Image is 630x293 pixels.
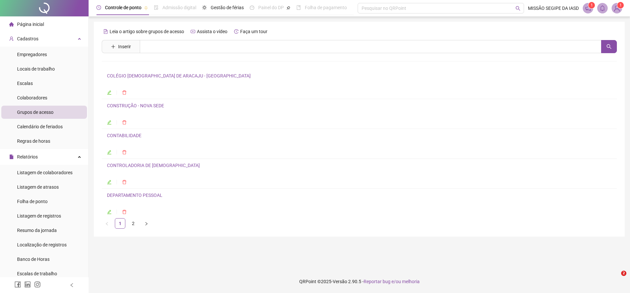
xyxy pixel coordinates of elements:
[588,2,595,9] sup: 1
[107,193,162,198] a: DEPARTAMENTO PESSOAL
[89,270,630,293] footer: QRPoint © 2025 - 2.90.5 -
[591,3,593,8] span: 1
[141,218,152,229] li: Próxima página
[515,6,520,11] span: search
[107,210,112,214] span: edit
[106,41,136,52] button: Inserir
[286,6,290,10] span: pushpin
[17,228,57,233] span: Resumo da jornada
[105,222,109,226] span: left
[234,29,239,34] span: history
[110,29,184,34] span: Leia o artigo sobre grupos de acesso
[144,222,148,226] span: right
[305,5,347,10] span: Folha de pagamento
[17,184,59,190] span: Listagem de atrasos
[9,22,14,27] span: home
[528,5,579,12] span: MISSÃO SEGIPE DA IASD
[107,73,251,78] a: COLÉGIO [DEMOGRAPHIC_DATA] DE ARACAJU - [GEOGRAPHIC_DATA]
[141,218,152,229] button: right
[585,5,591,11] span: notification
[24,281,31,288] span: linkedin
[17,52,47,57] span: Empregadores
[17,110,53,115] span: Grupos de acesso
[107,103,164,108] a: CONSTRUÇÃO - NOVA SEDE
[17,22,44,27] span: Página inicial
[115,218,125,229] li: 1
[107,133,141,138] a: CONTABILIDADE
[17,199,48,204] span: Folha de ponto
[599,5,605,11] span: bell
[70,283,74,287] span: left
[17,138,50,144] span: Regras de horas
[617,2,624,9] sup: Atualize o seu contato no menu Meus Dados
[128,218,138,229] li: 2
[107,90,112,95] span: edit
[17,36,38,41] span: Cadastros
[621,271,626,276] span: 2
[191,29,195,34] span: youtube
[17,271,57,276] span: Escalas de trabalho
[296,5,301,10] span: book
[17,124,63,129] span: Calendário de feriados
[606,44,612,49] span: search
[197,29,227,34] span: Assista o vídeo
[115,219,125,228] a: 1
[17,170,73,175] span: Listagem de colaboradores
[144,6,148,10] span: pushpin
[162,5,196,10] span: Admissão digital
[122,150,127,155] span: delete
[122,120,127,125] span: delete
[17,213,61,219] span: Listagem de registros
[107,163,200,168] a: CONTROLADORIA DE [DEMOGRAPHIC_DATA]
[105,5,141,10] span: Controle de ponto
[122,90,127,95] span: delete
[118,43,131,50] span: Inserir
[107,120,112,125] span: edit
[96,5,101,10] span: clock-circle
[250,5,254,10] span: dashboard
[608,271,623,286] iframe: Intercom live chat
[9,155,14,159] span: file
[107,180,112,184] span: edit
[17,154,38,159] span: Relatórios
[258,5,284,10] span: Painel do DP
[364,279,420,284] span: Reportar bug e/ou melhoria
[102,218,112,229] li: Página anterior
[111,44,115,49] span: plus
[17,257,50,262] span: Banco de Horas
[333,279,347,284] span: Versão
[240,29,267,34] span: Faça um tour
[211,5,244,10] span: Gestão de férias
[103,29,108,34] span: file-text
[14,281,21,288] span: facebook
[17,95,47,100] span: Colaboradores
[122,210,127,214] span: delete
[619,3,622,8] span: 1
[154,5,158,10] span: file-done
[107,150,112,155] span: edit
[128,219,138,228] a: 2
[17,66,55,72] span: Locais de trabalho
[34,281,41,288] span: instagram
[122,180,127,184] span: delete
[17,242,67,247] span: Localização de registros
[612,3,622,13] img: 68402
[17,81,33,86] span: Escalas
[202,5,207,10] span: sun
[9,36,14,41] span: user-add
[102,218,112,229] button: left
